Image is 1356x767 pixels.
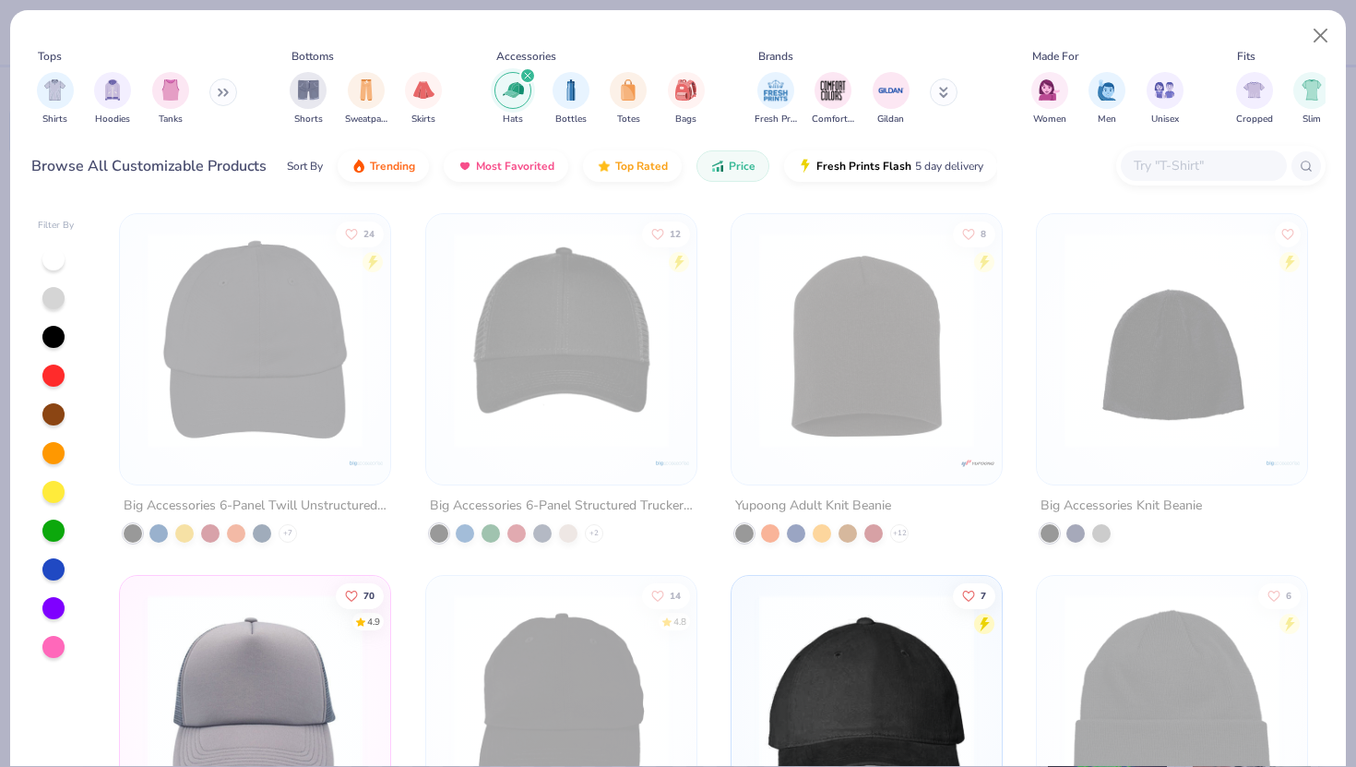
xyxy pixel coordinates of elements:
img: TopRated.gif [597,159,612,174]
span: Gildan [877,113,904,126]
span: Skirts [411,113,435,126]
img: Big Accessories logo [349,445,386,482]
button: filter button [405,72,442,126]
img: trending.gif [351,159,366,174]
button: filter button [152,72,189,126]
div: Sort By [287,158,323,174]
button: Most Favorited [444,150,568,182]
div: Big Accessories 6-Panel Structured Trucker Cap [430,495,693,518]
button: filter button [553,72,589,126]
img: Gildan Image [877,77,905,104]
div: filter for Slim [1293,72,1330,126]
div: filter for Gildan [873,72,910,126]
div: filter for Women [1031,72,1068,126]
div: filter for Tanks [152,72,189,126]
div: filter for Shorts [290,72,327,126]
span: Bottles [555,113,587,126]
div: filter for Skirts [405,72,442,126]
img: Cropped Image [1243,79,1265,101]
span: Women [1033,113,1066,126]
button: Like [1275,221,1301,246]
span: Comfort Colors [812,113,854,126]
div: Made For [1032,48,1078,65]
img: 571354c7-8467-49dc-b410-bf13f3113a40 [138,233,372,448]
button: filter button [1088,72,1125,126]
span: 12 [669,229,680,238]
span: Sweatpants [345,113,387,126]
button: filter button [345,72,387,126]
img: 7955b6a8-1097-4869-b80b-dece91de7d70 [750,233,983,448]
div: filter for Men [1088,72,1125,126]
img: Totes Image [618,79,638,101]
button: filter button [290,72,327,126]
span: 14 [669,592,680,601]
div: 4.9 [367,616,380,629]
img: Unisex Image [1154,79,1175,101]
div: filter for Shirts [37,72,74,126]
span: 8 [981,229,986,238]
img: Yupoong logo [959,445,996,482]
div: Brands [758,48,793,65]
button: Like [336,221,384,246]
button: Like [953,221,995,246]
img: Shorts Image [298,79,319,101]
span: Hoodies [95,113,130,126]
div: Bottoms [291,48,334,65]
img: Women Image [1039,79,1060,101]
button: filter button [1147,72,1184,126]
div: filter for Comfort Colors [812,72,854,126]
button: Trending [338,150,429,182]
span: Tanks [159,113,183,126]
div: filter for Bags [668,72,705,126]
button: filter button [873,72,910,126]
img: Men Image [1097,79,1117,101]
button: Like [336,583,384,609]
span: Fresh Prints Flash [816,159,911,174]
span: Totes [617,113,640,126]
div: Accessories [496,48,556,65]
input: Try "T-Shirt" [1132,155,1274,176]
img: b55443c0-e279-45e2-9b2b-1670d31d65e7 [445,233,678,448]
button: filter button [94,72,131,126]
span: Most Favorited [476,159,554,174]
button: filter button [610,72,647,126]
img: 0440a959-6f9e-4322-ab98-6a5bdd08cab2 [678,233,911,448]
img: Skirts Image [413,79,434,101]
img: Comfort Colors Image [819,77,847,104]
img: 25cf0a6e-d099-4d96-9901-bad1c10d5f59 [983,233,1217,448]
div: filter for Totes [610,72,647,126]
img: Hats Image [503,79,524,101]
button: filter button [1031,72,1068,126]
img: Shirts Image [44,79,65,101]
button: filter button [668,72,705,126]
button: Close [1303,18,1338,54]
div: filter for Sweatpants [345,72,387,126]
img: Sweatpants Image [356,79,376,101]
span: 7 [981,592,986,601]
button: filter button [1236,72,1273,126]
span: Fresh Prints [755,113,797,126]
span: + 12 [892,528,906,539]
button: Top Rated [583,150,682,182]
div: filter for Fresh Prints [755,72,797,126]
div: filter for Unisex [1147,72,1184,126]
img: Tanks Image [161,79,181,101]
button: filter button [755,72,797,126]
div: filter for Hoodies [94,72,131,126]
span: 6 [1286,592,1291,601]
button: Like [641,583,689,609]
span: + 2 [589,528,599,539]
span: Men [1098,113,1116,126]
span: Shirts [42,113,67,126]
img: 3e8dc27c-2277-4022-ac7c-fb6e0773d416 [1055,233,1289,448]
div: filter for Bottles [553,72,589,126]
img: flash.gif [798,159,813,174]
img: Fresh Prints Image [762,77,790,104]
button: filter button [812,72,854,126]
button: Price [696,150,769,182]
img: Bags Image [675,79,696,101]
span: 5 day delivery [915,156,983,177]
div: Big Accessories Knit Beanie [1041,495,1202,518]
span: Trending [370,159,415,174]
button: filter button [494,72,531,126]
